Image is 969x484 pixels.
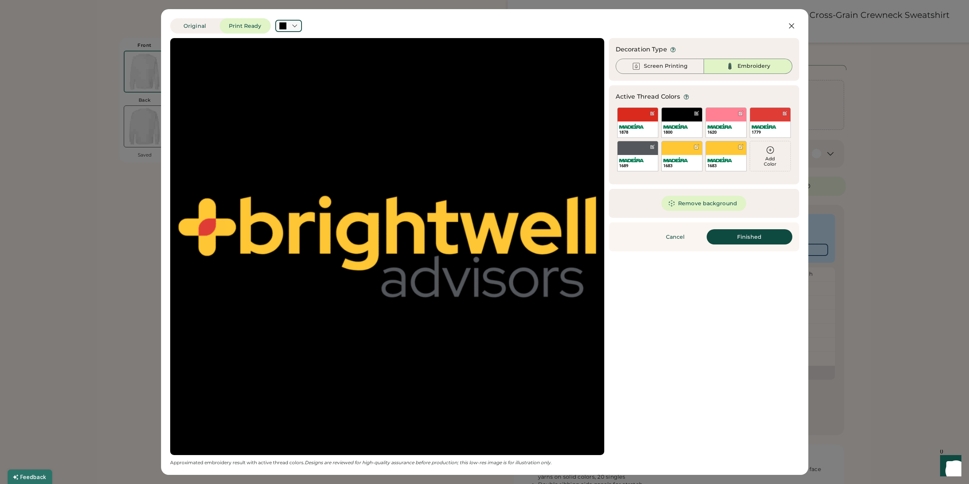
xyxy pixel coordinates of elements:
img: Madeira%20Logo.svg [707,157,732,162]
div: 1800 [663,129,701,135]
button: Cancel [649,229,702,244]
div: Active Thread Colors [616,92,680,101]
button: Remove background [661,196,746,211]
img: Madeira%20Logo.svg [752,124,776,129]
button: Original [170,18,220,34]
div: 1878 [619,129,656,135]
div: 1779 [752,129,789,135]
button: Print Ready [220,18,271,34]
div: Embroidery [738,62,770,70]
img: Madeira%20Logo.svg [663,157,688,162]
div: Add Color [750,156,790,167]
img: Madeira%20Logo.svg [707,124,732,129]
div: Decoration Type [616,45,667,54]
img: Thread%20Selected.svg [725,62,734,71]
div: 1620 [707,129,745,135]
div: Screen Printing [644,62,688,70]
em: Designs are reviewed for high-quality assurance before production; this low-res image is for illu... [305,460,552,465]
button: Finished [707,229,792,244]
div: 1683 [707,163,745,169]
div: Approximated embroidery result with active thread colors. [170,460,604,466]
div: 1689 [619,163,656,169]
img: Ink%20-%20Unselected.svg [632,62,641,71]
div: 1683 [663,163,701,169]
img: Madeira%20Logo.svg [619,157,644,162]
img: Madeira%20Logo.svg [619,124,644,129]
iframe: Front Chat [933,450,966,482]
img: Madeira%20Logo.svg [663,124,688,129]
